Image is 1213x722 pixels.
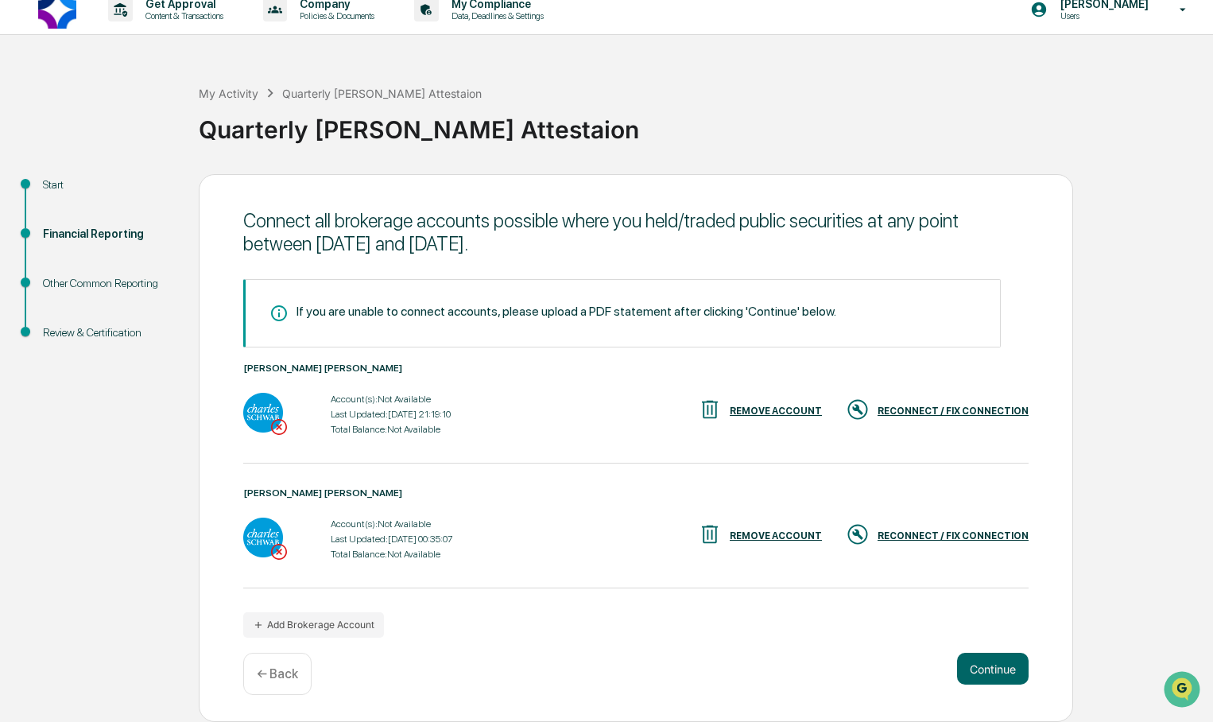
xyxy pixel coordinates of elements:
p: Data, Deadlines & Settings [439,10,552,21]
p: How can we help? [16,33,289,59]
img: 1746055101610-c473b297-6a78-478c-a979-82029cc54cd1 [16,122,45,150]
div: Start [43,177,173,193]
img: REMOVE ACCOUNT [698,398,722,421]
div: Review & Certification [43,324,173,341]
img: RECONNECT / FIX CONNECTION [846,522,870,546]
div: Start new chat [54,122,261,138]
p: Content & Transactions [133,10,231,21]
p: ← Back [257,666,298,681]
div: Quarterly [PERSON_NAME] Attestaion [282,87,482,100]
div: Account(s): Not Available [331,394,451,405]
a: 🗄️Attestations [109,194,203,223]
a: 🖐️Preclearance [10,194,109,223]
div: REMOVE ACCOUNT [730,530,822,541]
p: Policies & Documents [287,10,382,21]
a: 🔎Data Lookup [10,224,107,253]
div: Connect all brokerage accounts possible where you held/traded public securities at any point betw... [243,209,1029,255]
div: 🖐️ [16,202,29,215]
p: Users [1048,10,1157,21]
div: Last Updated: [DATE] 21:19:10 [331,409,451,420]
span: Pylon [158,270,192,281]
div: We're available if you need us! [54,138,201,150]
span: Preclearance [32,200,103,216]
button: Continue [957,653,1029,685]
div: My Activity [199,87,258,100]
span: Data Lookup [32,231,100,246]
img: RECONNECT / FIX CONNECTION [846,398,870,421]
button: Add Brokerage Account [243,612,384,638]
img: REMOVE ACCOUNT [698,522,722,546]
a: Powered byPylon [112,269,192,281]
img: Login Required [271,544,287,560]
button: Start new chat [270,126,289,146]
div: Other Common Reporting [43,275,173,292]
span: Attestations [131,200,197,216]
div: If you are unable to connect accounts, please upload a PDF statement after clicking 'Continue' be... [296,304,836,319]
div: 🗄️ [115,202,128,215]
div: Account(s): Not Available [331,518,452,530]
div: Total Balance: Not Available [331,549,452,560]
div: Financial Reporting [43,226,173,243]
img: Charles Schwab - Login Required [243,393,283,433]
iframe: Open customer support [1162,670,1205,712]
div: Quarterly [PERSON_NAME] Attestaion [199,103,1205,144]
div: RECONNECT / FIX CONNECTION [878,530,1029,541]
div: RECONNECT / FIX CONNECTION [878,406,1029,417]
div: Last Updated: [DATE] 00:35:07 [331,534,452,545]
div: [PERSON_NAME] [PERSON_NAME] [243,487,1029,499]
img: Login Required [271,419,287,435]
div: [PERSON_NAME] [PERSON_NAME] [243,363,1029,374]
div: 🔎 [16,232,29,245]
div: REMOVE ACCOUNT [730,406,822,417]
div: Total Balance: Not Available [331,424,451,435]
img: Charles Schwab - Login Required [243,518,283,557]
